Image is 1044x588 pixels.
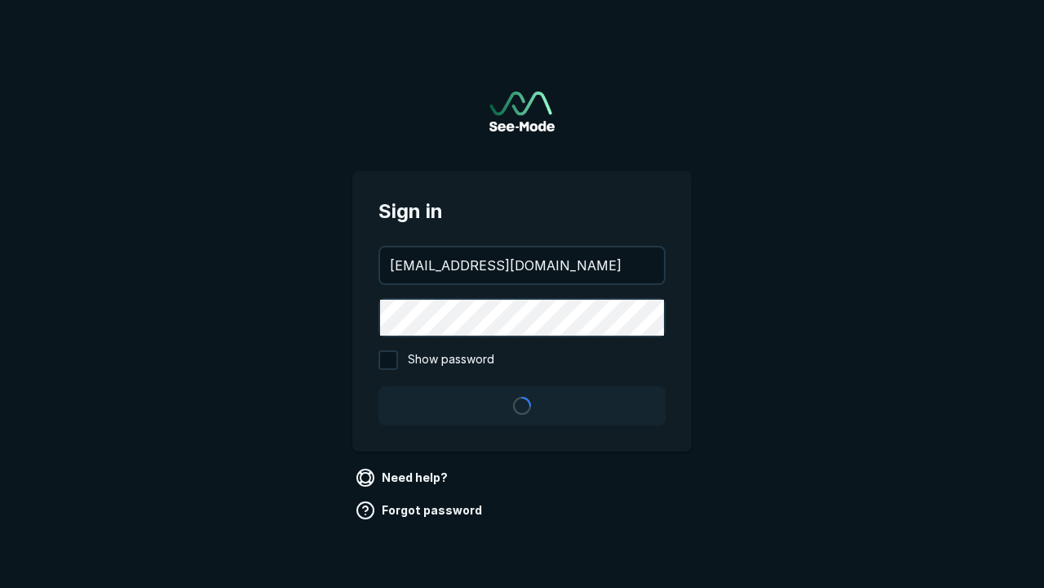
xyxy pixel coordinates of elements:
a: Forgot password [352,497,489,523]
img: See-Mode Logo [489,91,555,131]
a: Go to sign in [489,91,555,131]
span: Sign in [378,197,666,226]
a: Need help? [352,465,454,491]
input: your@email.com [380,247,664,283]
span: Show password [408,350,494,370]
